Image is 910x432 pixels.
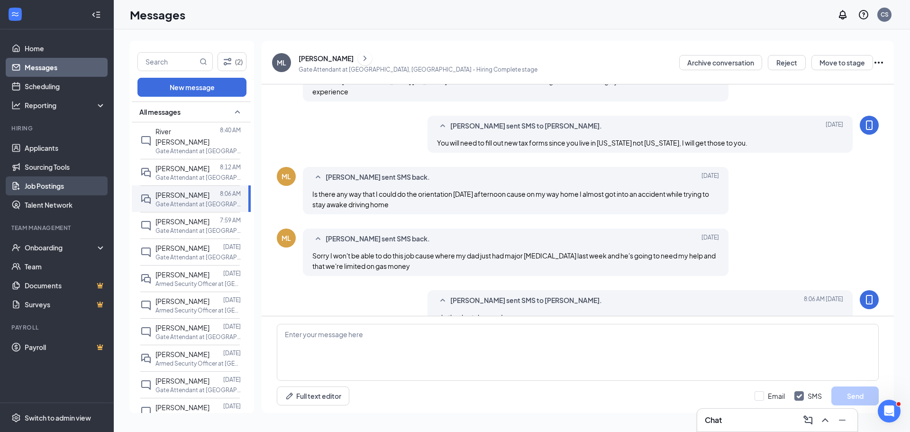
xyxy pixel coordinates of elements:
[282,233,291,243] div: ML
[11,224,104,232] div: Team Management
[437,295,448,306] svg: SmallChevronUp
[11,101,21,110] svg: Analysis
[222,56,233,67] svg: Filter
[701,233,719,245] span: [DATE]
[25,195,106,214] a: Talent Network
[25,77,106,96] a: Scheduling
[140,379,152,391] svg: ChatInactive
[155,403,209,412] span: [PERSON_NAME]
[155,147,241,155] p: Gate Attendant at [GEOGRAPHIC_DATA], [GEOGRAPHIC_DATA]
[25,257,106,276] a: Team
[140,167,152,178] svg: DoubleChat
[858,9,869,20] svg: QuestionInfo
[437,120,448,132] svg: SmallChevronUp
[299,65,537,74] p: Gate Attendant at [GEOGRAPHIC_DATA], [GEOGRAPHIC_DATA] - Hiring Complete stage
[25,39,106,58] a: Home
[140,273,152,285] svg: DoubleChat
[10,9,20,19] svg: WorkstreamLogo
[25,157,106,176] a: Sourcing Tools
[282,172,291,181] div: ML
[864,119,875,131] svg: MobileSms
[819,414,831,426] svg: ChevronUp
[220,126,241,134] p: 8:40 AM
[768,55,806,70] button: Reject
[837,9,848,20] svg: Notifications
[701,172,719,183] span: [DATE]
[299,54,354,63] div: [PERSON_NAME]
[140,135,152,147] svg: ChatInactive
[835,413,850,428] button: Minimize
[802,414,814,426] svg: ComposeMessage
[155,377,209,385] span: [PERSON_NAME]
[155,413,241,421] p: Gate Attendant at [GEOGRAPHIC_DATA], [GEOGRAPHIC_DATA]
[450,120,602,132] span: [PERSON_NAME] sent SMS to [PERSON_NAME].
[140,353,152,364] svg: DoubleChat
[25,138,106,157] a: Applicants
[155,386,241,394] p: Gate Attendant at [GEOGRAPHIC_DATA], [GEOGRAPHIC_DATA]
[220,190,241,198] p: 8:06 AM
[864,294,875,305] svg: MobileSms
[326,172,430,183] span: [PERSON_NAME] sent SMS back.
[312,233,324,245] svg: SmallChevronUp
[326,233,430,245] span: [PERSON_NAME] sent SMS back.
[138,53,198,71] input: Search
[223,322,241,331] p: [DATE]
[277,58,286,67] div: ML
[140,406,152,417] svg: ChatInactive
[140,220,152,231] svg: ChatInactive
[155,164,209,173] span: [PERSON_NAME]
[804,295,843,306] span: [DATE] 8:06 AM
[140,326,152,338] svg: ChatInactive
[277,386,349,405] button: Full text editorPen
[130,7,185,23] h1: Messages
[450,295,602,306] span: [PERSON_NAME] sent SMS to [PERSON_NAME].
[223,376,241,384] p: [DATE]
[155,227,241,235] p: Gate Attendant at [GEOGRAPHIC_DATA], [GEOGRAPHIC_DATA]
[826,120,843,132] span: [DATE]
[437,138,747,147] span: You will need to fill out new tax forms since you live in [US_STATE] not [US_STATE], I will get t...
[831,386,879,405] button: Send
[223,269,241,277] p: [DATE]
[155,359,241,368] p: Armed Security Officer at [GEOGRAPHIC_DATA], [GEOGRAPHIC_DATA]
[223,243,241,251] p: [DATE]
[11,323,104,331] div: Payroll
[878,400,901,423] iframe: Intercom live chat
[437,313,503,322] span: ok, thanks, take care!
[155,280,241,288] p: Armed Security Officer at [GEOGRAPHIC_DATA], [GEOGRAPHIC_DATA]
[155,217,209,226] span: [PERSON_NAME]
[155,191,209,199] span: [PERSON_NAME]
[312,172,324,183] svg: SmallChevronUp
[811,55,873,70] button: Move to stage
[155,200,241,208] p: Gate Attendant at [GEOGRAPHIC_DATA], [GEOGRAPHIC_DATA]
[25,413,91,423] div: Switch to admin view
[91,10,101,19] svg: Collapse
[25,176,106,195] a: Job Postings
[218,52,246,71] button: Filter (2)
[358,51,372,65] button: ChevronRight
[873,57,884,68] svg: Ellipses
[25,58,106,77] a: Messages
[11,413,21,423] svg: Settings
[155,333,241,341] p: Gate Attendant at [GEOGRAPHIC_DATA], [GEOGRAPHIC_DATA]
[155,244,209,252] span: [PERSON_NAME]
[223,349,241,357] p: [DATE]
[11,243,21,252] svg: UserCheck
[881,10,889,18] div: CS
[155,297,209,305] span: [PERSON_NAME]
[155,323,209,332] span: [PERSON_NAME]
[705,415,722,425] h3: Chat
[223,296,241,304] p: [DATE]
[155,127,209,146] span: River [PERSON_NAME]
[220,216,241,224] p: 7:59 AM
[140,193,152,205] svg: DoubleChat
[25,276,106,295] a: DocumentsCrown
[140,247,152,258] svg: ChatInactive
[285,391,294,401] svg: Pen
[801,413,816,428] button: ComposeMessage
[137,78,246,97] button: New message
[312,190,709,209] span: Is there any way that I could do the orientation [DATE] afternoon cause on my way home I almost g...
[155,350,209,358] span: [PERSON_NAME]
[220,163,241,171] p: 8:12 AM
[837,414,848,426] svg: Minimize
[25,243,98,252] div: Onboarding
